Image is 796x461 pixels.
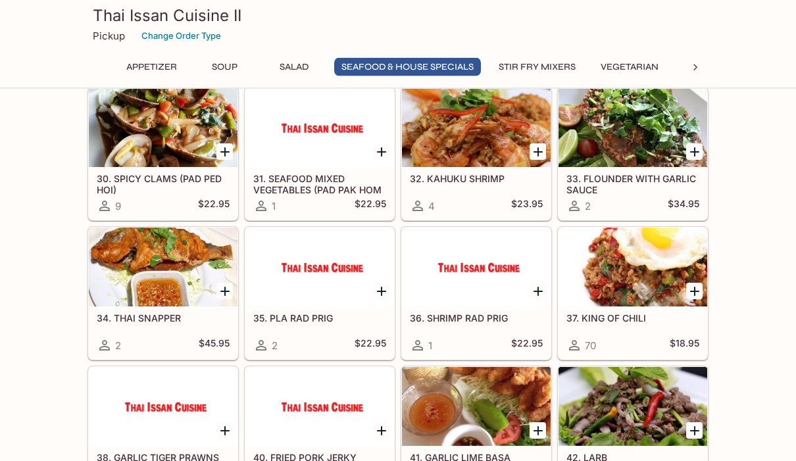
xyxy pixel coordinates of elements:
button: Add 41. GARLIC LIME BASA [530,423,546,439]
button: Soup [195,58,254,76]
a: 35. PLA RAD PRIG2$22.95 [245,228,395,360]
span: 1 [428,340,432,352]
span: 2 [585,201,591,213]
span: 2 [272,340,278,352]
span: 2 [115,340,121,352]
div: 41. GARLIC LIME BASA [402,368,551,447]
h5: $22.95 [511,338,543,354]
div: 36. SHRIMP RAD PRIG [402,228,551,307]
button: Change Order Type [136,26,227,46]
span: 1 [272,201,276,213]
h5: $45.95 [199,338,230,354]
h5: $34.95 [668,199,699,214]
h5: $22.95 [355,199,386,214]
div: 37. KING OF CHILI [559,228,707,307]
h5: 34. THAI SNAPPER [97,313,230,324]
h3: Thai Issan Cuisine II [93,5,703,26]
button: Add 38. GARLIC TIGER PRAWNS [216,423,233,439]
button: Seafood & House Specials [334,58,481,76]
h5: 30. SPICY CLAMS (PAD PED HOI) [97,174,230,195]
h5: 31. SEAFOOD MIXED VEGETABLES (PAD PAK HOM MID) [253,174,386,195]
button: Noodles [676,58,735,76]
button: Stir Fry Mixers [491,58,583,76]
div: 32. KAHUKU SHRIMP [402,89,551,168]
button: Add 35. PLA RAD PRIG [373,283,389,300]
button: Appetizer [119,58,184,76]
span: 70 [585,340,596,352]
button: Vegetarian [593,58,666,76]
div: 30. SPICY CLAMS (PAD PED HOI) [89,89,237,168]
span: 4 [428,201,435,213]
a: 37. KING OF CHILI70$18.95 [558,228,708,360]
h5: 32. KAHUKU SHRIMP [410,174,543,185]
button: Salad [264,58,324,76]
button: Add 37. KING OF CHILI [686,283,703,300]
p: Pickup [93,30,125,42]
button: Add 40. FRIED PORK JERKY [373,423,389,439]
h5: 33. FLOUNDER WITH GARLIC SAUCE [566,174,699,195]
h5: 36. SHRIMP RAD PRIG [410,313,543,324]
h5: $23.95 [511,199,543,214]
button: Add 42. LARB [686,423,703,439]
div: 34. THAI SNAPPER [89,228,237,307]
div: 35. PLA RAD PRIG [245,228,394,307]
h5: 35. PLA RAD PRIG [253,313,386,324]
button: Add 32. KAHUKU SHRIMP [530,144,546,160]
a: 31. SEAFOOD MIXED VEGETABLES (PAD PAK HOM MID)1$22.95 [245,88,395,221]
span: 9 [115,201,121,213]
div: 33. FLOUNDER WITH GARLIC SAUCE [559,89,707,168]
div: 38. GARLIC TIGER PRAWNS [89,368,237,447]
button: Add 34. THAI SNAPPER [216,283,233,300]
h5: 37. KING OF CHILI [566,313,699,324]
a: 34. THAI SNAPPER2$45.95 [88,228,238,360]
button: Add 30. SPICY CLAMS (PAD PED HOI) [216,144,233,160]
h5: $22.95 [355,338,386,354]
a: 33. FLOUNDER WITH GARLIC SAUCE2$34.95 [558,88,708,221]
a: 30. SPICY CLAMS (PAD PED HOI)9$22.95 [88,88,238,221]
h5: $22.95 [198,199,230,214]
div: 31. SEAFOOD MIXED VEGETABLES (PAD PAK HOM MID) [245,89,394,168]
a: 36. SHRIMP RAD PRIG1$22.95 [401,228,551,360]
h5: $18.95 [670,338,699,354]
button: Add 31. SEAFOOD MIXED VEGETABLES (PAD PAK HOM MID) [373,144,389,160]
button: Add 36. SHRIMP RAD PRIG [530,283,546,300]
div: 42. LARB [559,368,707,447]
button: Add 33. FLOUNDER WITH GARLIC SAUCE [686,144,703,160]
a: 32. KAHUKU SHRIMP4$23.95 [401,88,551,221]
div: 40. FRIED PORK JERKY [245,368,394,447]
